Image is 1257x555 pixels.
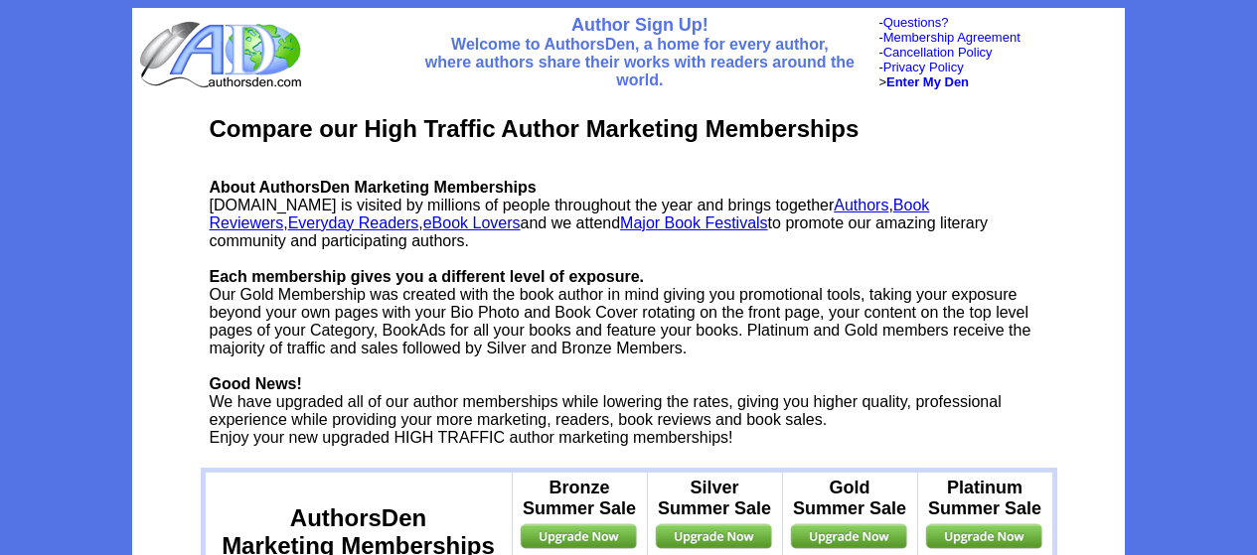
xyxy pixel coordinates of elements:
[878,15,948,30] font: -
[883,30,1021,45] a: Membership Agreement
[883,45,993,60] a: Cancellation Policy
[653,519,777,553] img: upgrade.jpg
[883,15,949,30] a: Questions?
[210,115,860,142] b: Compare our High Traffic Author Marketing Memberships
[658,478,771,518] b: Silver Summer Sale
[210,268,644,285] b: Each membership gives you a different level of exposure.
[878,45,992,89] font: - - >
[288,214,419,231] a: Everyday Readers
[788,519,912,553] img: upgrade.jpg
[210,179,1031,446] font: [DOMAIN_NAME] is visited by millions of people throughout the year and brings together , , , and ...
[793,478,906,518] b: Gold Summer Sale
[210,179,537,196] b: About AuthorsDen Marketing Memberships
[834,197,888,213] a: Authors
[210,197,930,231] a: Book Reviewers
[139,20,306,89] img: logo_ad.gif
[423,214,521,231] a: eBook Lovers
[620,214,768,231] a: Major Book Festivals
[523,478,636,518] b: Bronze Summer Sale
[883,60,964,74] a: Privacy Policy
[210,375,302,392] b: Good News!
[928,478,1041,518] b: Platinum Summer Sale
[571,15,708,35] font: Author Sign Up!
[425,36,855,88] font: Welcome to AuthorsDen, a home for every author, where authors share their works with readers arou...
[878,30,1020,45] font: -
[886,74,969,89] a: Enter My Den
[923,519,1047,553] img: upgrade.jpg
[518,519,642,553] img: upgrade.jpg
